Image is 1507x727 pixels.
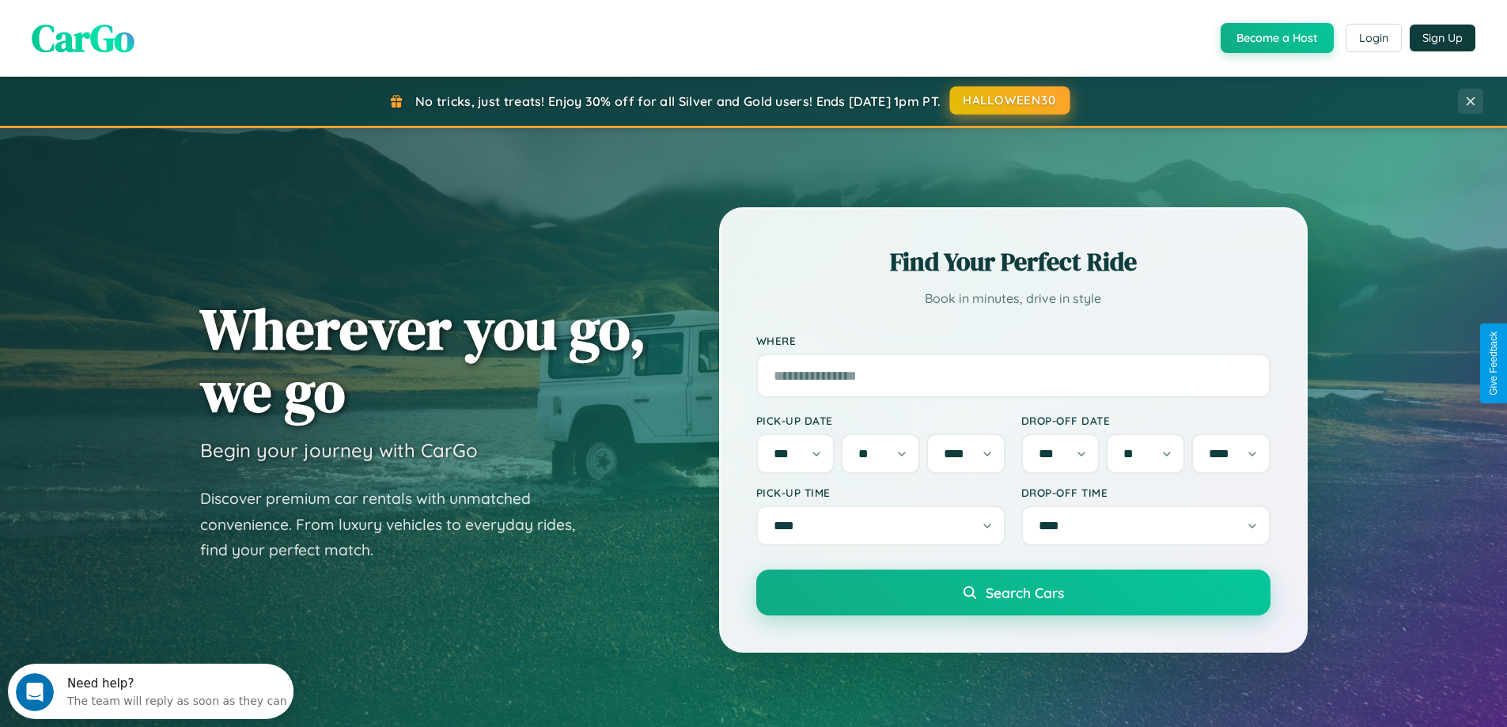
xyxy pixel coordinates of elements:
[756,287,1270,310] p: Book in minutes, drive in style
[756,244,1270,279] h2: Find Your Perfect Ride
[32,12,134,64] span: CarGo
[1021,486,1270,499] label: Drop-off Time
[1488,331,1499,396] div: Give Feedback
[59,26,279,43] div: The team will reply as soon as they can
[1346,24,1402,52] button: Login
[986,584,1064,601] span: Search Cars
[1221,23,1334,53] button: Become a Host
[59,13,279,26] div: Need help?
[1021,414,1270,427] label: Drop-off Date
[950,86,1070,115] button: HALLOWEEN30
[8,664,293,719] iframe: Intercom live chat discovery launcher
[756,570,1270,615] button: Search Cars
[16,673,54,711] iframe: Intercom live chat
[756,414,1005,427] label: Pick-up Date
[200,438,478,462] h3: Begin your journey with CarGo
[756,334,1270,347] label: Where
[6,6,294,50] div: Open Intercom Messenger
[200,486,596,563] p: Discover premium car rentals with unmatched convenience. From luxury vehicles to everyday rides, ...
[756,486,1005,499] label: Pick-up Time
[1410,25,1475,51] button: Sign Up
[200,297,646,422] h1: Wherever you go, we go
[415,93,941,109] span: No tricks, just treats! Enjoy 30% off for all Silver and Gold users! Ends [DATE] 1pm PT.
